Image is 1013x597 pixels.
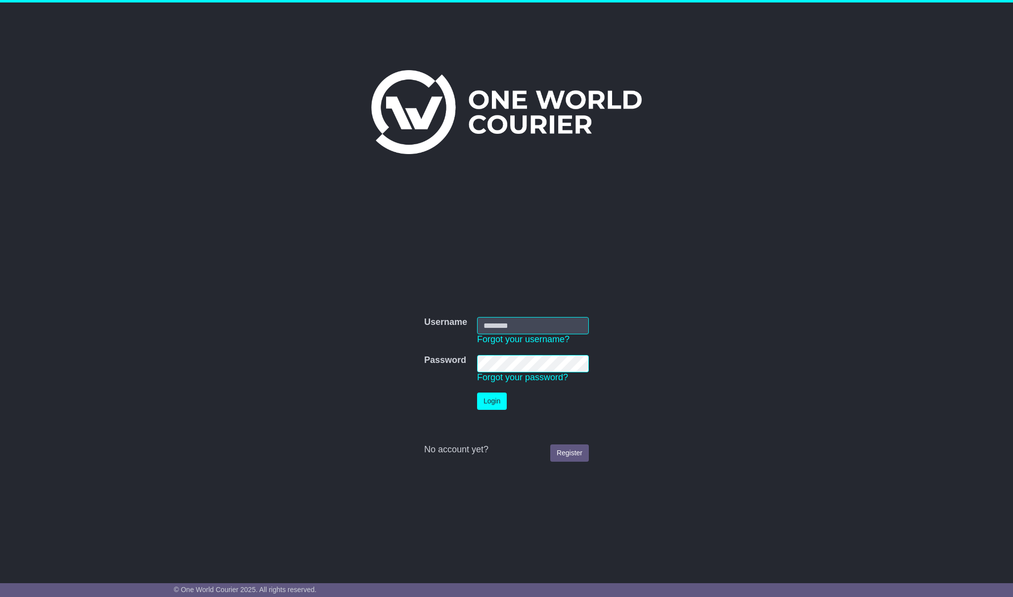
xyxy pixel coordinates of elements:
[424,317,467,328] label: Username
[424,355,466,366] label: Password
[477,372,568,382] a: Forgot your password?
[477,334,570,344] a: Forgot your username?
[477,393,507,410] button: Login
[550,444,589,462] a: Register
[174,586,317,594] span: © One World Courier 2025. All rights reserved.
[424,444,589,455] div: No account yet?
[371,70,641,154] img: One World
